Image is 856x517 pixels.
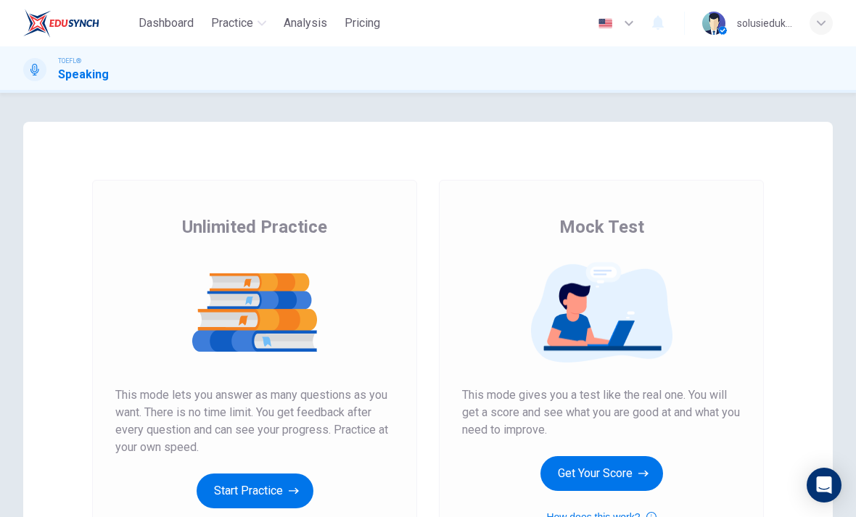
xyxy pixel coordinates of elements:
[58,56,81,66] span: TOEFL®
[197,473,313,508] button: Start Practice
[278,10,333,36] button: Analysis
[559,215,644,239] span: Mock Test
[115,386,394,456] span: This mode lets you answer as many questions as you want. There is no time limit. You get feedback...
[540,456,663,491] button: Get Your Score
[339,10,386,36] button: Pricing
[205,10,272,36] button: Practice
[702,12,725,35] img: Profile picture
[596,18,614,29] img: en
[23,9,133,38] a: EduSynch logo
[737,15,792,32] div: solusiedukasi-testprep4
[139,15,194,32] span: Dashboard
[807,468,841,502] div: Open Intercom Messenger
[462,386,741,439] span: This mode gives you a test like the real one. You will get a score and see what you are good at a...
[182,215,327,239] span: Unlimited Practice
[58,66,109,83] h1: Speaking
[211,15,253,32] span: Practice
[23,9,99,38] img: EduSynch logo
[345,15,380,32] span: Pricing
[133,10,199,36] button: Dashboard
[284,15,327,32] span: Analysis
